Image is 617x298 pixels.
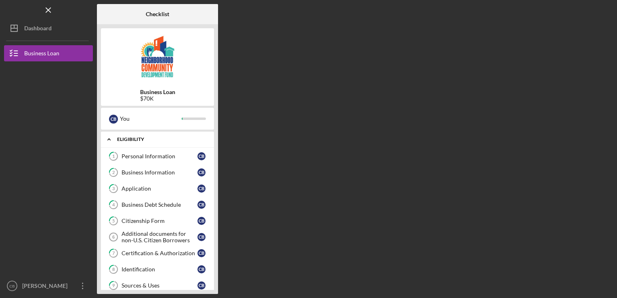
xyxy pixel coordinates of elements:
div: Business Loan [24,45,59,63]
div: Business Debt Schedule [122,201,197,208]
div: Application [122,185,197,192]
div: Certification & Authorization [122,250,197,256]
div: Additional documents for non-U.S. Citizen Borrowers [122,231,197,243]
tspan: 9 [112,283,115,288]
div: C B [197,281,206,290]
a: 4Business Debt ScheduleCB [105,197,210,213]
tspan: 5 [112,218,115,224]
button: Business Loan [4,45,93,61]
div: C B [197,168,206,176]
a: 5Citizenship FormCB [105,213,210,229]
div: Citizenship Form [122,218,197,224]
tspan: 2 [112,170,115,175]
div: C B [109,115,118,124]
b: Business Loan [140,89,175,95]
button: Dashboard [4,20,93,36]
a: 3ApplicationCB [105,180,210,197]
div: Identification [122,266,197,273]
div: C B [197,233,206,241]
div: C B [197,217,206,225]
div: [PERSON_NAME] [20,278,73,296]
div: Sources & Uses [122,282,197,289]
img: Product logo [101,32,214,81]
b: Checklist [146,11,169,17]
div: C B [197,201,206,209]
div: Eligibility [117,137,204,142]
tspan: 1 [112,154,115,159]
a: 6Additional documents for non-U.S. Citizen BorrowersCB [105,229,210,245]
tspan: 3 [112,186,115,191]
tspan: 6 [112,235,115,239]
a: 2Business InformationCB [105,164,210,180]
button: CB[PERSON_NAME] [4,278,93,294]
div: C B [197,265,206,273]
a: 9Sources & UsesCB [105,277,210,294]
tspan: 8 [112,267,115,272]
a: 8IdentificationCB [105,261,210,277]
tspan: 4 [112,202,115,208]
div: Dashboard [24,20,52,38]
div: C B [197,249,206,257]
div: $70K [140,95,175,102]
text: CB [9,284,15,288]
div: Personal Information [122,153,197,159]
div: C B [197,185,206,193]
tspan: 7 [112,251,115,256]
div: C B [197,152,206,160]
div: Business Information [122,169,197,176]
a: 1Personal InformationCB [105,148,210,164]
a: 7Certification & AuthorizationCB [105,245,210,261]
div: You [120,112,182,126]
